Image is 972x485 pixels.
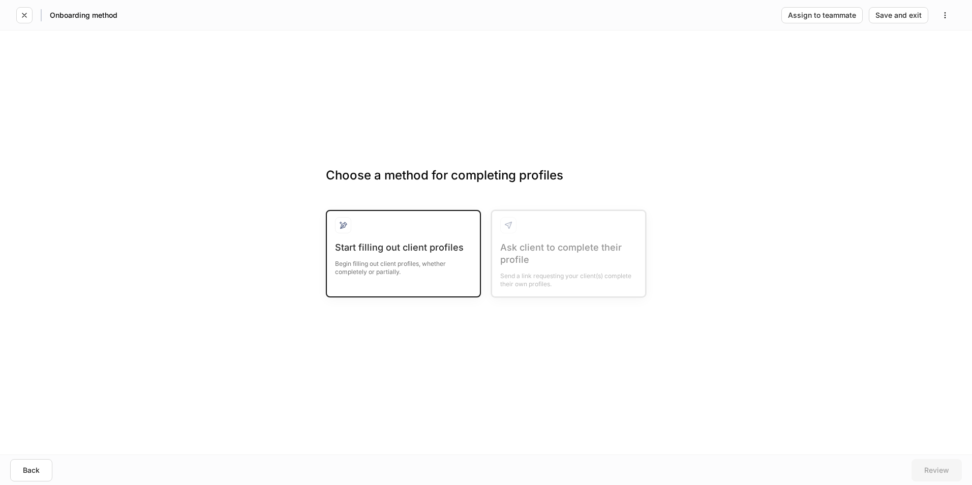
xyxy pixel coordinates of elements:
[335,254,472,276] div: Begin filling out client profiles, whether completely or partially.
[875,12,922,19] div: Save and exit
[50,10,117,20] h5: Onboarding method
[10,459,52,481] button: Back
[788,12,856,19] div: Assign to teammate
[869,7,928,23] button: Save and exit
[23,467,40,474] div: Back
[335,241,472,254] div: Start filling out client profiles
[326,167,646,200] h3: Choose a method for completing profiles
[781,7,863,23] button: Assign to teammate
